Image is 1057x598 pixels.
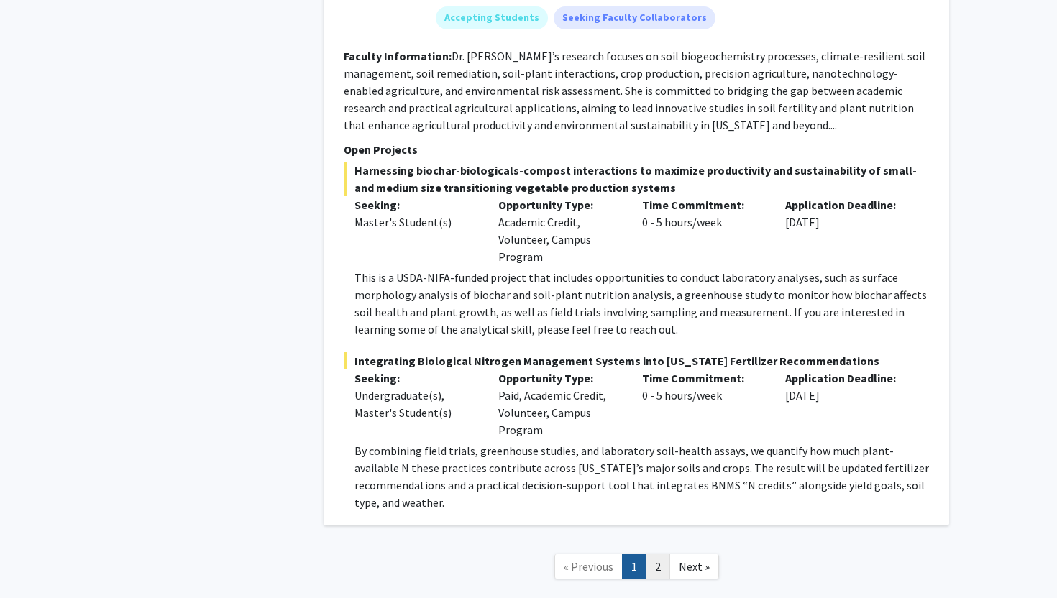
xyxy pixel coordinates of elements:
[436,6,548,29] mat-chip: Accepting Students
[488,369,631,438] div: Paid, Academic Credit, Volunteer, Campus Program
[774,196,918,265] div: [DATE]
[642,196,764,213] p: Time Commitment:
[344,141,929,158] p: Open Projects
[774,369,918,438] div: [DATE]
[646,554,670,579] a: 2
[344,352,929,369] span: Integrating Biological Nitrogen Management Systems into [US_STATE] Fertilizer Recommendations
[631,196,775,265] div: 0 - 5 hours/week
[554,554,623,579] a: Previous Page
[354,269,929,338] p: This is a USDA-NIFA-funded project that includes opportunities to conduct laboratory analyses, su...
[498,369,621,387] p: Opportunity Type:
[354,213,477,231] div: Master's Student(s)
[631,369,775,438] div: 0 - 5 hours/week
[785,196,907,213] p: Application Deadline:
[679,559,710,574] span: Next »
[324,540,949,598] nav: Page navigation
[622,554,646,579] a: 1
[344,49,925,132] fg-read-more: Dr. [PERSON_NAME]’s research focuses on soil biogeochemistry processes, climate-resilient soil ma...
[785,369,907,387] p: Application Deadline:
[354,387,477,421] div: Undergraduate(s), Master's Student(s)
[354,196,477,213] p: Seeking:
[669,554,719,579] a: Next
[488,196,631,265] div: Academic Credit, Volunteer, Campus Program
[354,369,477,387] p: Seeking:
[498,196,621,213] p: Opportunity Type:
[564,559,613,574] span: « Previous
[642,369,764,387] p: Time Commitment:
[344,49,452,63] b: Faculty Information:
[554,6,715,29] mat-chip: Seeking Faculty Collaborators
[344,162,929,196] span: Harnessing biochar-biologicals-compost interactions to maximize productivity and sustainability o...
[354,442,929,511] p: By combining field trials, greenhouse studies, and laboratory soil-health assays, we quantify how...
[11,533,61,587] iframe: Chat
